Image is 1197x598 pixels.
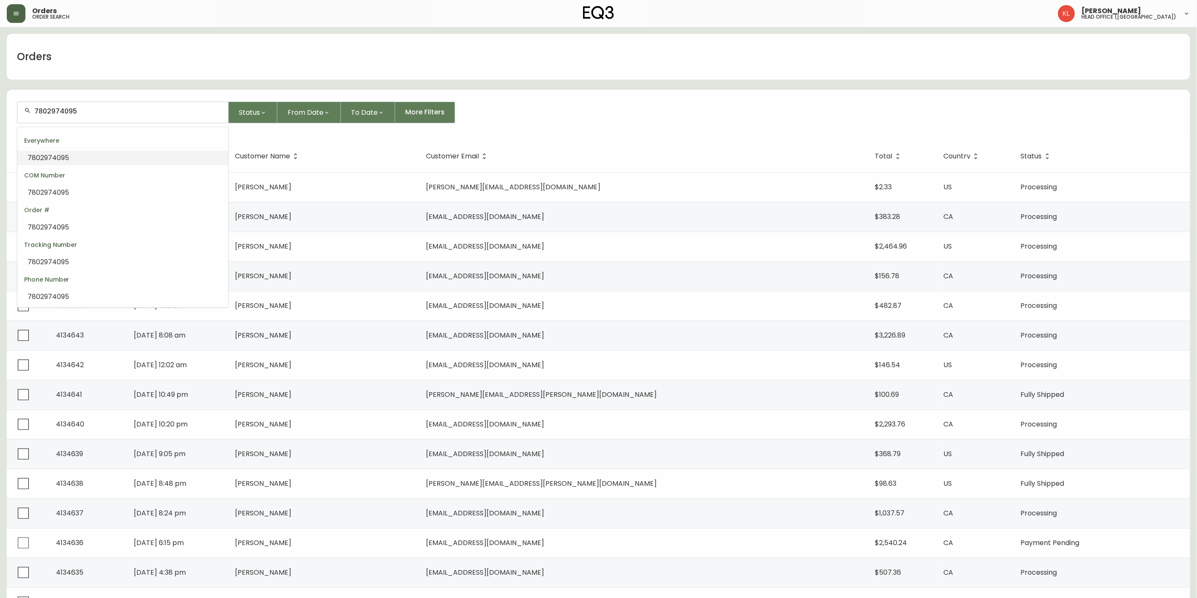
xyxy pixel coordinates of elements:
span: Processing [1021,301,1057,310]
span: $3,226.89 [875,330,906,340]
span: [PERSON_NAME] [235,508,291,518]
span: CA [943,538,953,548]
span: [DATE] 8:24 pm [134,508,186,518]
span: $368.79 [875,449,901,459]
span: 7802974095 [28,188,69,197]
span: [PERSON_NAME] [235,538,291,548]
span: [EMAIL_ADDRESS][DOMAIN_NAME] [426,301,544,310]
span: [EMAIL_ADDRESS][DOMAIN_NAME] [426,241,544,251]
span: Status [1021,152,1053,160]
span: [DATE] 10:20 pm [134,419,188,429]
span: [EMAIL_ADDRESS][DOMAIN_NAME] [426,212,544,221]
div: Phone Number [17,269,228,290]
button: From Date [277,102,341,123]
span: US [943,449,952,459]
span: [DATE] 8:48 pm [134,479,186,488]
span: 7802974095 [28,257,69,267]
span: $507.36 [875,568,901,577]
span: [EMAIL_ADDRESS][DOMAIN_NAME] [426,508,544,518]
span: $98.63 [875,479,897,488]
div: Everywhere [17,130,228,151]
input: Search [34,107,221,115]
span: Country [943,154,970,159]
h5: head office ([GEOGRAPHIC_DATA]) [1082,14,1177,19]
span: US [943,360,952,370]
span: $2,464.96 [875,241,907,251]
span: [DATE] 4:38 pm [134,568,186,577]
span: Customer Name [235,154,290,159]
span: [PERSON_NAME] [235,449,291,459]
span: Processing [1021,271,1057,281]
span: [PERSON_NAME][EMAIL_ADDRESS][PERSON_NAME][DOMAIN_NAME] [426,479,657,488]
button: Status [229,102,277,123]
span: US [943,479,952,488]
span: [DATE] 12:02 am [134,360,187,370]
span: [PERSON_NAME] [235,241,291,251]
span: 4134635 [56,568,83,577]
img: 2c0c8aa7421344cf0398c7f872b772b5 [1058,5,1075,22]
span: [EMAIL_ADDRESS][DOMAIN_NAME] [426,330,544,340]
button: More Filters [395,102,455,123]
span: Processing [1021,241,1057,251]
span: From Date [288,107,323,118]
span: CA [943,330,953,340]
span: Orders [32,8,57,14]
span: $1,037.57 [875,508,905,518]
span: [PERSON_NAME] [235,568,291,577]
span: Fully Shipped [1021,390,1064,399]
span: $482.87 [875,301,902,310]
span: [DATE] 10:49 pm [134,390,188,399]
span: [PERSON_NAME] [235,212,291,221]
span: Customer Email [426,152,490,160]
span: 7802974095 [28,153,69,163]
h5: order search [32,14,69,19]
span: [EMAIL_ADDRESS][DOMAIN_NAME] [426,271,544,281]
span: [DATE] 9:05 pm [134,449,185,459]
span: Processing [1021,212,1057,221]
span: Processing [1021,419,1057,429]
span: $2.33 [875,182,892,192]
span: [PERSON_NAME] [235,360,291,370]
span: 7802974095 [28,292,69,302]
span: $383.28 [875,212,901,221]
span: CA [943,271,953,281]
span: 4134639 [56,449,83,459]
span: Customer Email [426,154,479,159]
span: More Filters [405,108,445,117]
div: Tracking Number [17,235,228,255]
span: [EMAIL_ADDRESS][DOMAIN_NAME] [426,449,544,459]
span: [EMAIL_ADDRESS][DOMAIN_NAME] [426,568,544,577]
span: 4134643 [56,330,84,340]
span: [PERSON_NAME][EMAIL_ADDRESS][PERSON_NAME][DOMAIN_NAME] [426,390,657,399]
span: US [943,182,952,192]
h1: Orders [17,50,52,64]
img: logo [583,6,614,19]
span: CA [943,568,953,577]
span: [PERSON_NAME][EMAIL_ADDRESS][DOMAIN_NAME] [426,182,600,192]
span: 4134637 [56,508,83,518]
span: $2,293.76 [875,419,906,429]
span: [PERSON_NAME] [235,301,291,310]
span: US [943,241,952,251]
div: COM Number [17,165,228,185]
button: To Date [341,102,395,123]
span: Processing [1021,330,1057,340]
span: $2,540.24 [875,538,907,548]
span: [EMAIL_ADDRESS][DOMAIN_NAME] [426,538,544,548]
span: Status [1021,154,1042,159]
span: [DATE] 6:15 pm [134,538,184,548]
span: Customer Name [235,152,301,160]
span: Country [943,152,981,160]
span: [PERSON_NAME] [235,182,291,192]
span: CA [943,301,953,310]
span: Processing [1021,360,1057,370]
span: [PERSON_NAME] [235,330,291,340]
span: Fully Shipped [1021,479,1064,488]
span: [PERSON_NAME] [235,419,291,429]
div: Order # [17,200,228,220]
span: Payment Pending [1021,538,1080,548]
span: CA [943,212,953,221]
span: [DATE] 8:08 am [134,330,185,340]
span: 7802974095 [28,222,69,232]
span: Total [875,152,904,160]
